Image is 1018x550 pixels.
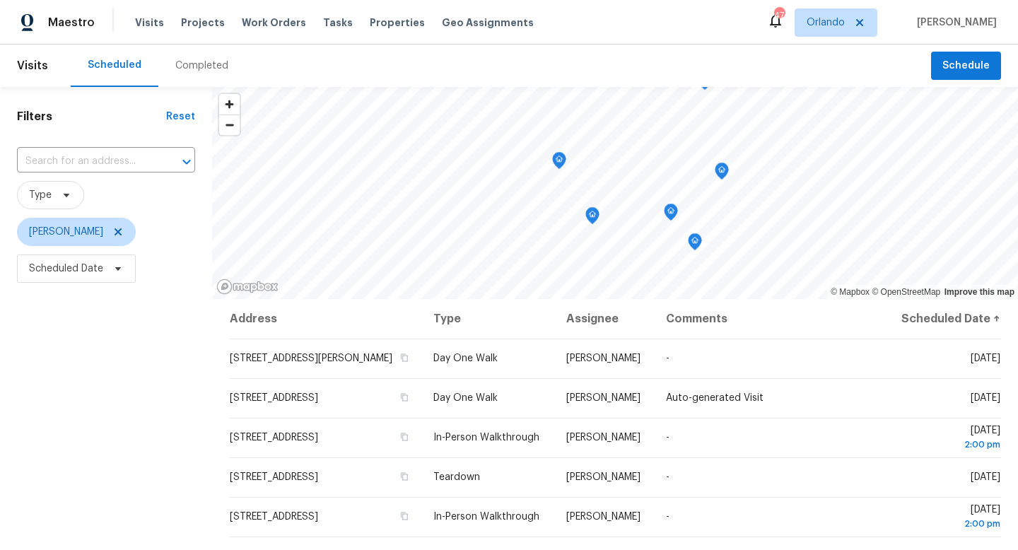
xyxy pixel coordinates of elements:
[433,393,498,403] span: Day One Walk
[831,287,870,297] a: Mapbox
[17,151,156,172] input: Search for an address...
[229,299,422,339] th: Address
[166,110,195,124] div: Reset
[323,18,353,28] span: Tasks
[942,57,990,75] span: Schedule
[135,16,164,30] span: Visits
[898,426,1000,452] span: [DATE]
[898,517,1000,531] div: 2:00 pm
[944,287,1014,297] a: Improve this map
[175,59,228,73] div: Completed
[177,152,197,172] button: Open
[666,353,669,363] span: -
[566,393,640,403] span: [PERSON_NAME]
[29,188,52,202] span: Type
[872,287,940,297] a: OpenStreetMap
[655,299,887,339] th: Comments
[664,204,678,226] div: Map marker
[181,16,225,30] span: Projects
[29,262,103,276] span: Scheduled Date
[971,393,1000,403] span: [DATE]
[230,433,318,443] span: [STREET_ADDRESS]
[898,505,1000,531] span: [DATE]
[566,472,640,482] span: [PERSON_NAME]
[666,393,763,403] span: Auto-generated Visit
[898,438,1000,452] div: 2:00 pm
[230,472,318,482] span: [STREET_ADDRESS]
[807,16,845,30] span: Orlando
[433,472,480,482] span: Teardown
[230,393,318,403] span: [STREET_ADDRESS]
[212,87,1018,299] canvas: Map
[666,512,669,522] span: -
[566,353,640,363] span: [PERSON_NAME]
[398,431,411,443] button: Copy Address
[666,433,669,443] span: -
[398,510,411,522] button: Copy Address
[971,353,1000,363] span: [DATE]
[219,115,240,135] button: Zoom out
[552,152,566,174] div: Map marker
[688,233,702,255] div: Map marker
[433,512,539,522] span: In-Person Walkthrough
[17,50,48,81] span: Visits
[398,391,411,404] button: Copy Address
[398,351,411,364] button: Copy Address
[219,94,240,115] button: Zoom in
[88,58,141,72] div: Scheduled
[433,353,498,363] span: Day One Walk
[422,299,555,339] th: Type
[585,207,599,229] div: Map marker
[931,52,1001,81] button: Schedule
[370,16,425,30] span: Properties
[774,8,784,23] div: 47
[971,472,1000,482] span: [DATE]
[911,16,997,30] span: [PERSON_NAME]
[398,470,411,483] button: Copy Address
[242,16,306,30] span: Work Orders
[566,433,640,443] span: [PERSON_NAME]
[216,279,279,295] a: Mapbox homepage
[230,353,392,363] span: [STREET_ADDRESS][PERSON_NAME]
[555,299,655,339] th: Assignee
[17,110,166,124] h1: Filters
[433,433,539,443] span: In-Person Walkthrough
[715,163,729,185] div: Map marker
[566,512,640,522] span: [PERSON_NAME]
[48,16,95,30] span: Maestro
[887,299,1001,339] th: Scheduled Date ↑
[442,16,534,30] span: Geo Assignments
[666,472,669,482] span: -
[29,225,103,239] span: [PERSON_NAME]
[230,512,318,522] span: [STREET_ADDRESS]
